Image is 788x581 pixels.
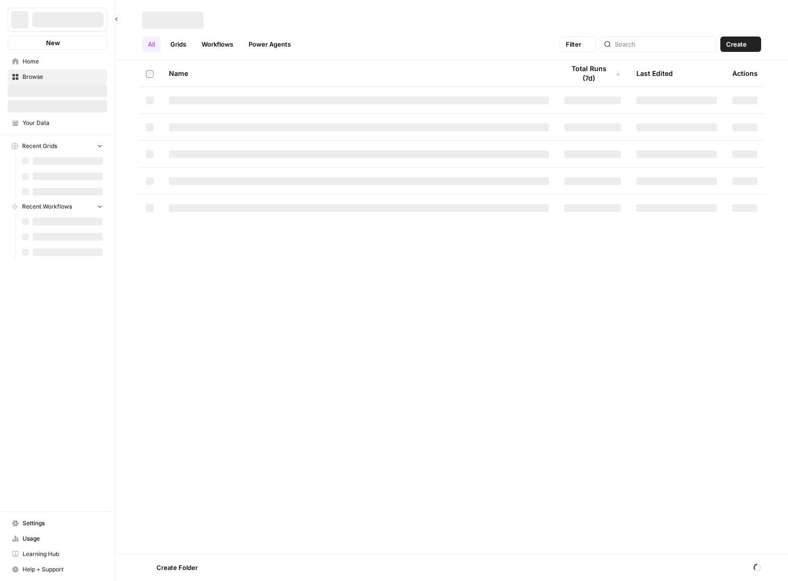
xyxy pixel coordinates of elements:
[566,39,581,49] span: Filter
[615,39,712,49] input: Search
[23,534,103,543] span: Usage
[169,60,549,87] div: Name
[8,546,107,562] a: Learning Hub
[636,60,673,87] div: Last Edited
[165,37,192,52] a: Grids
[560,37,596,52] button: Filter
[8,54,107,69] a: Home
[23,519,103,528] span: Settings
[8,199,107,214] button: Recent Workflows
[564,60,621,87] div: Total Runs (7d)
[243,37,297,52] a: Power Agents
[23,57,103,66] span: Home
[46,38,60,48] span: New
[23,73,103,81] span: Browse
[8,562,107,577] button: Help + Support
[8,139,107,153] button: Recent Grids
[8,36,107,50] button: New
[196,37,239,52] a: Workflows
[720,37,761,52] button: Create
[23,550,103,558] span: Learning Hub
[8,69,107,85] a: Browse
[732,60,758,87] div: Actions
[8,115,107,131] a: Your Data
[156,563,198,572] span: Create Folder
[22,142,57,150] span: Recent Grids
[22,202,72,211] span: Recent Workflows
[23,119,103,127] span: Your Data
[8,531,107,546] a: Usage
[23,565,103,574] span: Help + Support
[726,39,747,49] span: Create
[142,37,161,52] a: All
[8,516,107,531] a: Settings
[142,560,203,575] button: Create Folder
